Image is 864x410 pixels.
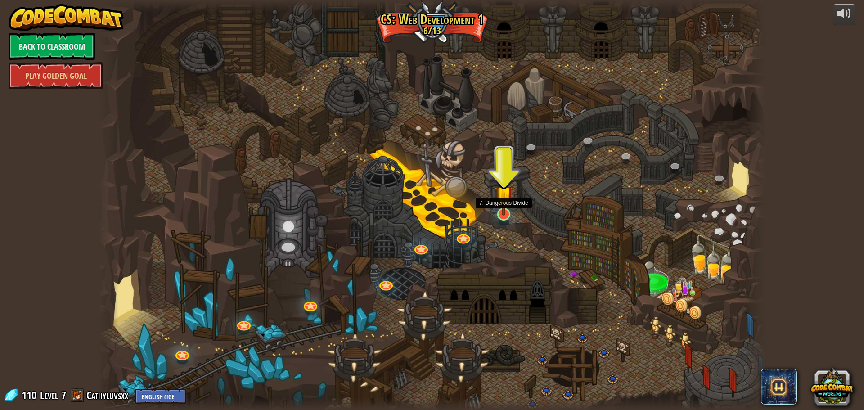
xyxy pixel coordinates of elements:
img: level-banner-started.png [495,174,513,215]
span: Level [40,388,58,403]
button: Adjust volume [833,4,855,25]
span: 110 [22,388,39,402]
a: Cathyluvsxx [86,388,131,402]
span: 7 [61,388,66,402]
a: Play Golden Goal [9,62,103,89]
img: CodeCombat - Learn how to code by playing a game [9,4,124,31]
a: Back to Classroom [9,33,95,60]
